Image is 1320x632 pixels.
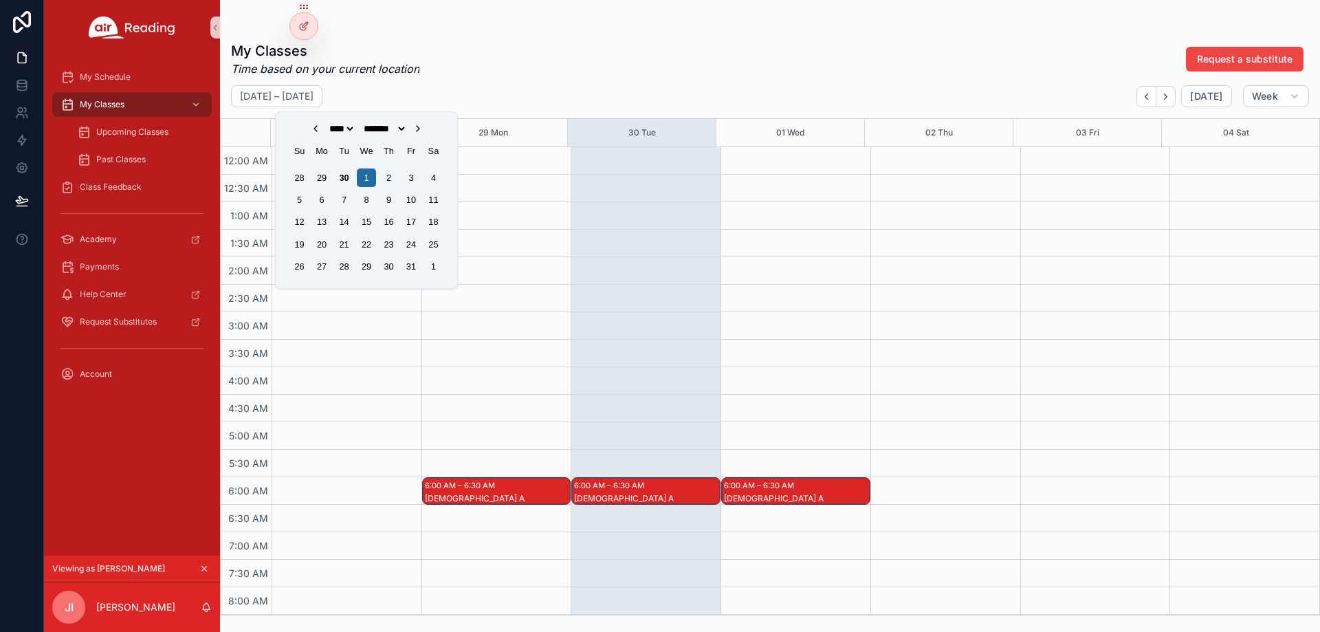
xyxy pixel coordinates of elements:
[80,289,126,300] span: Help Center
[357,257,375,276] div: Choose Wednesday, October 29th, 2025
[227,210,272,221] span: 1:00 AM
[425,479,498,492] div: 6:00 AM – 6:30 AM
[1186,47,1303,72] button: Request a substitute
[424,257,443,276] div: Choose Saturday, November 1st, 2025
[313,213,331,231] div: Choose Monday, October 13th, 2025
[379,257,398,276] div: Choose Thursday, October 30th, 2025
[290,168,309,187] div: Choose Sunday, September 28th, 2025
[424,142,443,160] div: Saturday
[231,41,419,61] h1: My Classes
[80,72,131,83] span: My Schedule
[379,213,398,231] div: Choose Thursday, October 16th, 2025
[1223,119,1249,146] button: 04 Sat
[290,190,309,209] div: Choose Sunday, October 5th, 2025
[52,227,212,252] a: Academy
[1243,85,1309,107] button: Week
[44,55,220,404] div: scrollable content
[424,235,443,254] div: Choose Saturday, October 25th, 2025
[379,142,398,160] div: Thursday
[724,493,869,504] div: [DEMOGRAPHIC_DATA] A
[225,402,272,414] span: 4:30 AM
[52,282,212,307] a: Help Center
[69,147,212,172] a: Past Classes
[313,168,331,187] div: Choose Monday, September 29th, 2025
[69,120,212,144] a: Upcoming Classes
[379,190,398,209] div: Choose Thursday, October 9th, 2025
[1076,119,1099,146] div: 03 Fri
[52,65,212,89] a: My Schedule
[225,512,272,524] span: 6:30 AM
[225,320,272,331] span: 3:00 AM
[288,166,444,278] div: Month October, 2025
[65,599,74,615] span: JI
[423,478,571,504] div: 6:00 AM – 6:30 AM[DEMOGRAPHIC_DATA] A
[290,257,309,276] div: Choose Sunday, October 26th, 2025
[357,142,375,160] div: Wednesday
[52,362,212,386] a: Account
[357,168,375,187] div: Choose Wednesday, October 1st, 2025
[80,316,157,327] span: Request Substitutes
[313,190,331,209] div: Choose Monday, October 6th, 2025
[52,175,212,199] a: Class Feedback
[401,213,420,231] div: Choose Friday, October 17th, 2025
[313,235,331,254] div: Choose Monday, October 20th, 2025
[424,190,443,209] div: Choose Saturday, October 11th, 2025
[231,61,419,77] em: Time based on your current location
[225,457,272,469] span: 5:30 AM
[1136,86,1156,107] button: Back
[1197,52,1292,66] span: Request a substitute
[1190,90,1222,102] span: [DATE]
[335,142,353,160] div: Tuesday
[574,479,648,492] div: 6:00 AM – 6:30 AM
[225,265,272,276] span: 2:00 AM
[424,213,443,231] div: Choose Saturday, October 18th, 2025
[225,430,272,442] span: 5:00 AM
[225,347,272,359] span: 3:30 AM
[313,257,331,276] div: Choose Monday, October 27th, 2025
[335,235,353,254] div: Choose Tuesday, October 21st, 2025
[89,17,175,39] img: App logo
[724,479,797,492] div: 6:00 AM – 6:30 AM
[357,235,375,254] div: Choose Wednesday, October 22nd, 2025
[225,567,272,579] span: 7:30 AM
[401,168,420,187] div: Choose Friday, October 3rd, 2025
[52,92,212,117] a: My Classes
[52,309,212,334] a: Request Substitutes
[776,119,804,146] button: 01 Wed
[284,118,449,283] div: Choose Date
[80,234,117,245] span: Academy
[96,600,175,614] p: [PERSON_NAME]
[379,235,398,254] div: Choose Thursday, October 23rd, 2025
[424,168,443,187] div: Choose Saturday, October 4th, 2025
[574,493,719,504] div: [DEMOGRAPHIC_DATA] A
[478,119,508,146] div: 29 Mon
[240,89,313,103] h2: [DATE] – [DATE]
[96,154,146,165] span: Past Classes
[1252,90,1278,102] span: Week
[52,254,212,279] a: Payments
[221,182,272,194] span: 12:30 AM
[313,142,331,160] div: Monday
[227,237,272,249] span: 1:30 AM
[425,493,570,504] div: [DEMOGRAPHIC_DATA] A
[225,595,272,607] span: 8:00 AM
[80,99,124,110] span: My Classes
[225,375,272,386] span: 4:00 AM
[401,257,420,276] div: Choose Friday, October 31st, 2025
[225,540,272,552] span: 7:00 AM
[335,213,353,231] div: Choose Tuesday, October 14th, 2025
[96,127,168,138] span: Upcoming Classes
[225,485,272,497] span: 6:00 AM
[925,119,953,146] button: 02 Thu
[335,190,353,209] div: Choose Tuesday, October 7th, 2025
[52,563,165,574] span: Viewing as [PERSON_NAME]
[290,235,309,254] div: Choose Sunday, October 19th, 2025
[357,213,375,231] div: Choose Wednesday, October 15th, 2025
[80,369,112,380] span: Account
[335,257,353,276] div: Choose Tuesday, October 28th, 2025
[628,119,656,146] button: 30 Tue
